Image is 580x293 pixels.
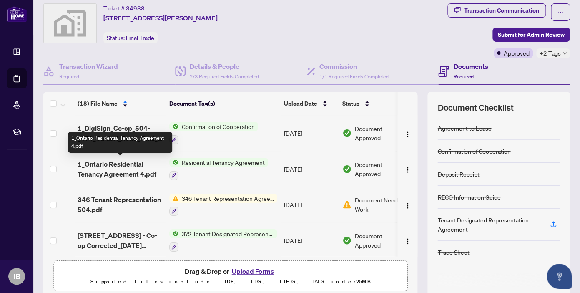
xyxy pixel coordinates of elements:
[437,146,510,156] div: Confirmation of Cooperation
[339,92,410,115] th: Status
[103,13,218,23] span: [STREET_ADDRESS][PERSON_NAME]
[13,270,20,282] span: IB
[281,115,339,151] td: [DATE]
[447,3,546,18] button: Transaction Communication
[355,231,407,250] span: Document Approved
[78,99,118,108] span: (18) File Name
[437,169,479,179] div: Deposit Receipt
[319,73,389,80] span: 1/1 Required Fields Completed
[68,132,172,153] div: 1_Ontario Residential Tenancy Agreement 4.pdf
[178,158,268,167] span: Residential Tenancy Agreement
[401,198,414,211] button: Logo
[404,131,411,138] img: Logo
[404,167,411,173] img: Logo
[284,99,317,108] span: Upload Date
[453,73,473,80] span: Required
[453,61,488,71] h4: Documents
[54,261,407,292] span: Drag & Drop orUpload FormsSupported files include .PDF, .JPG, .JPEG, .PNG under25MB
[103,32,158,43] div: Status:
[78,230,163,250] span: [STREET_ADDRESS] - Co-op Corrected_[DATE] 23_56_41.pdf
[190,73,259,80] span: 2/3 Required Fields Completed
[74,92,166,115] th: (18) File Name
[59,61,118,71] h4: Transaction Wizard
[319,61,389,71] h4: Commission
[78,194,163,215] span: 346 Tenant Representation 504.pdf
[281,187,339,223] td: [DATE]
[169,122,178,131] img: Status Icon
[355,124,407,142] span: Document Approved
[504,48,530,58] span: Approved
[229,266,276,277] button: Upload Forms
[44,4,96,43] img: svg%3e
[498,28,565,41] span: Submit for Admin Review
[178,229,277,238] span: 372 Tenant Designated Representation Agreement - Authority for Lease or Purchase
[281,222,339,258] td: [DATE]
[492,28,570,42] button: Submit for Admin Review
[7,6,27,22] img: logo
[342,236,352,245] img: Document Status
[547,264,572,289] button: Open asap
[281,151,339,187] td: [DATE]
[464,4,539,17] div: Transaction Communication
[437,124,491,133] div: Agreement to Lease
[355,195,407,214] span: Document Needs Work
[59,277,402,287] p: Supported files include .PDF, .JPG, .JPEG, .PNG under 25 MB
[281,92,339,115] th: Upload Date
[342,129,352,138] img: Document Status
[401,126,414,140] button: Logo
[103,3,145,13] div: Ticket #:
[169,229,178,238] img: Status Icon
[185,266,276,277] span: Drag & Drop or
[437,102,513,114] span: Document Checklist
[59,73,79,80] span: Required
[78,123,163,143] span: 1_DigiSign_Co-op_504-_474_Caldari_Road_Final_Offer.pdf
[126,5,145,12] span: 34938
[169,194,178,203] img: Status Icon
[401,234,414,247] button: Logo
[404,238,411,245] img: Logo
[166,92,281,115] th: Document Tag(s)
[342,99,359,108] span: Status
[540,48,561,58] span: +2 Tags
[169,158,268,180] button: Status IconResidential Tenancy Agreement
[437,192,500,202] div: RECO Information Guide
[401,162,414,176] button: Logo
[437,248,469,257] div: Trade Sheet
[78,159,163,179] span: 1_Ontario Residential Tenancy Agreement 4.pdf
[169,122,258,144] button: Status IconConfirmation of Cooperation
[178,122,258,131] span: Confirmation of Cooperation
[404,202,411,209] img: Logo
[169,229,277,252] button: Status Icon372 Tenant Designated Representation Agreement - Authority for Lease or Purchase
[342,200,352,209] img: Document Status
[437,215,540,234] div: Tenant Designated Representation Agreement
[342,164,352,174] img: Document Status
[562,51,567,56] span: down
[169,194,277,216] button: Status Icon346 Tenant Representation Agreement - Authority for Lease or Purchase
[126,34,154,42] span: Final Trade
[355,160,407,178] span: Document Approved
[178,194,277,203] span: 346 Tenant Representation Agreement - Authority for Lease or Purchase
[557,9,563,15] span: ellipsis
[169,158,178,167] img: Status Icon
[190,61,259,71] h4: Details & People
